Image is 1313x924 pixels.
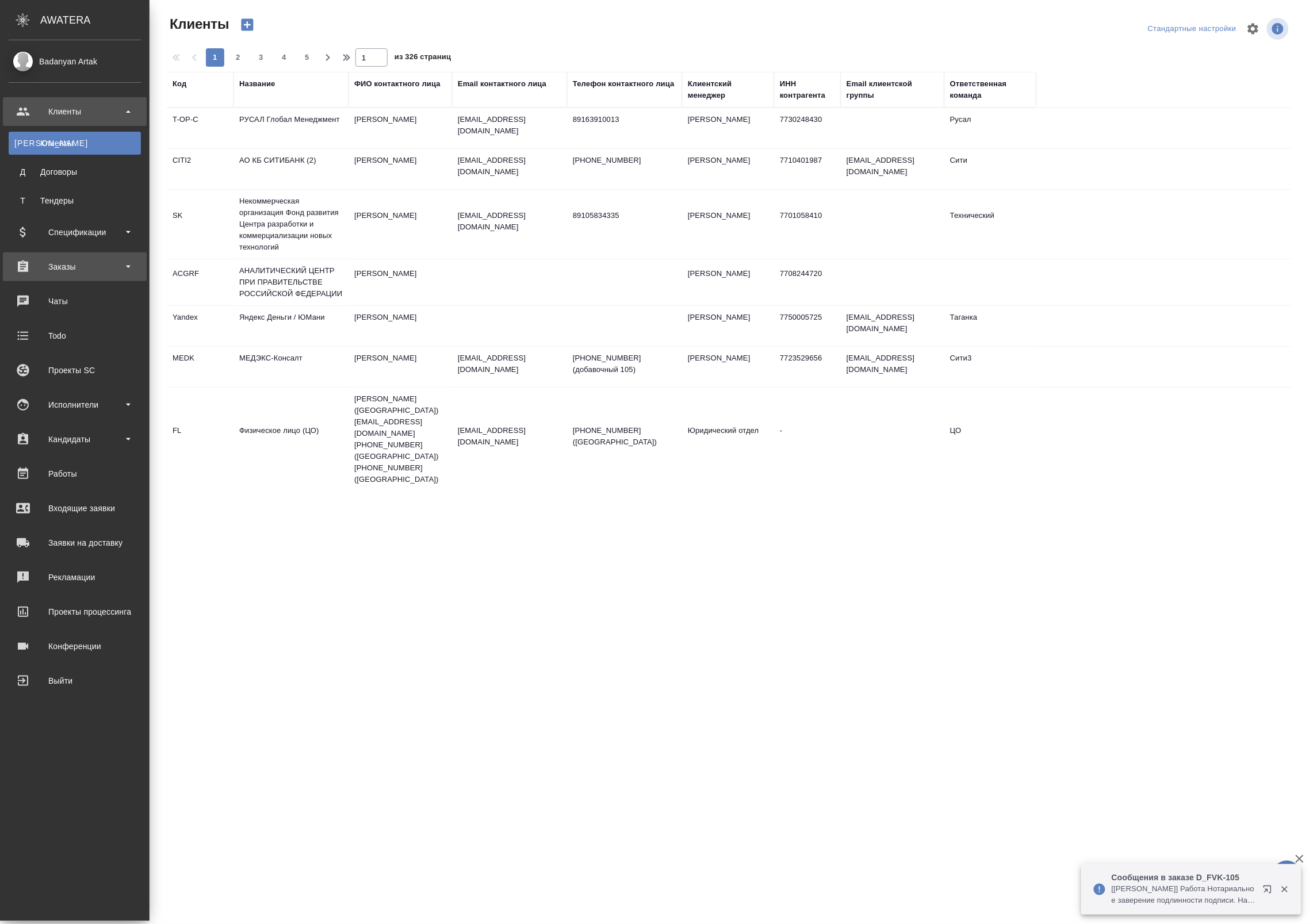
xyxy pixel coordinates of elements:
[349,149,452,189] td: [PERSON_NAME]
[688,78,768,101] div: Клиентский менеджер
[458,425,561,448] p: [EMAIL_ADDRESS][DOMAIN_NAME]
[40,9,150,32] div: AWATERA
[9,224,141,241] div: Спецификации
[3,494,147,523] a: Входящие заявки
[167,262,233,302] td: ACGRF
[573,155,676,166] p: [PHONE_NUMBER]
[349,204,452,244] td: [PERSON_NAME]
[682,347,774,387] td: [PERSON_NAME]
[1112,884,1255,907] p: [[PERSON_NAME]] Работа Нотариальное заверение подлинности подписи. Назначено подразделение "Пушки...
[239,78,275,90] div: Название
[349,347,452,387] td: [PERSON_NAME]
[9,500,141,517] div: Входящие заявки
[229,48,247,67] button: 2
[458,78,546,90] div: Email контактного лица
[9,55,141,68] div: Badanyan Artak
[841,149,944,189] td: [EMAIL_ADDRESS][DOMAIN_NAME]
[458,114,561,137] p: [EMAIL_ADDRESS][DOMAIN_NAME]
[233,149,349,189] td: АО КБ СИТИБАНК (2)
[349,108,452,148] td: [PERSON_NAME]
[233,306,349,346] td: Яндекс Деньги / ЮМани
[173,78,186,90] div: Код
[780,78,835,101] div: ИНН контрагента
[1145,20,1239,38] div: split button
[774,262,841,302] td: 7708244720
[298,52,316,63] span: 5
[9,638,141,655] div: Конференции
[3,287,147,316] a: Чаты
[233,190,349,259] td: Некоммерческая организация Фонд развития Центра разработки и коммерциализации новых технологий
[573,352,676,375] p: [PHONE_NUMBER] (добавочный 105)
[573,78,675,90] div: Телефон контактного лица
[252,48,270,67] button: 3
[458,155,561,178] p: [EMAIL_ADDRESS][DOMAIN_NAME]
[14,195,135,206] div: Тендеры
[167,15,229,33] span: Клиенты
[275,52,293,63] span: 4
[3,597,147,626] a: Проекты процессинга
[9,327,141,344] div: Todo
[3,459,147,488] a: Работы
[944,108,1036,148] td: Русал
[9,465,141,482] div: Работы
[944,419,1036,459] td: ЦО
[233,108,349,148] td: РУСАЛ Глобал Менеджмент
[774,149,841,189] td: 7710401987
[354,78,441,90] div: ФИО контактного лица
[9,189,141,212] a: ТТендеры
[14,137,135,149] div: Клиенты
[682,419,774,459] td: Юридический отдел
[9,534,141,551] div: Заявки на доставку
[233,347,349,387] td: МЕДЭКС-Консалт
[395,50,451,67] span: из 326 страниц
[9,396,141,413] div: Исполнители
[573,425,676,448] p: [PHONE_NUMBER] ([GEOGRAPHIC_DATA])
[9,569,141,586] div: Рекламации
[167,347,233,387] td: MEDK
[841,347,944,387] td: [EMAIL_ADDRESS][DOMAIN_NAME]
[847,78,939,101] div: Email клиентской группы
[573,114,676,125] p: 89163910013
[349,262,452,302] td: [PERSON_NAME]
[3,563,147,592] a: Рекламации
[1239,15,1267,43] span: Настроить таблицу
[233,419,349,459] td: Физическое лицо (ЦО)
[9,132,141,155] a: [PERSON_NAME]Клиенты
[1273,861,1301,890] button: 🙏
[3,321,147,350] a: Todo
[1112,872,1255,884] p: Сообщения в заказе D_FVK-105
[167,149,233,189] td: CITI2
[275,48,293,67] button: 4
[3,632,147,661] a: Конференции
[774,108,841,148] td: 7730248430
[774,306,841,346] td: 7750005725
[1273,884,1296,895] button: Закрыть
[944,306,1036,346] td: Таганка
[3,528,147,557] a: Заявки на доставку
[167,204,233,244] td: SK
[682,204,774,244] td: [PERSON_NAME]
[950,78,1031,101] div: Ответственная команда
[9,672,141,689] div: Выйти
[1256,878,1284,906] button: Открыть в новой вкладке
[349,306,452,346] td: [PERSON_NAME]
[9,431,141,448] div: Кандидаты
[9,603,141,620] div: Проекты процессинга
[3,356,147,385] a: Проекты SC
[229,52,247,63] span: 2
[298,48,316,67] button: 5
[944,347,1036,387] td: Сити3
[1267,18,1291,40] span: Посмотреть информацию
[9,103,141,120] div: Клиенты
[944,204,1036,244] td: Технический
[349,388,452,491] td: [PERSON_NAME] ([GEOGRAPHIC_DATA]) [EMAIL_ADDRESS][DOMAIN_NAME] [PHONE_NUMBER] ([GEOGRAPHIC_DATA])...
[458,210,561,233] p: [EMAIL_ADDRESS][DOMAIN_NAME]
[774,347,841,387] td: 7723529656
[9,362,141,379] div: Проекты SC
[682,149,774,189] td: [PERSON_NAME]
[9,160,141,183] a: ДДоговоры
[573,210,676,221] p: 89105834335
[9,293,141,310] div: Чаты
[774,204,841,244] td: 7701058410
[233,259,349,305] td: АНАЛИТИЧЕСКИЙ ЦЕНТР ПРИ ПРАВИТЕЛЬСТВЕ РОССИЙСКОЙ ФЕДЕРАЦИИ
